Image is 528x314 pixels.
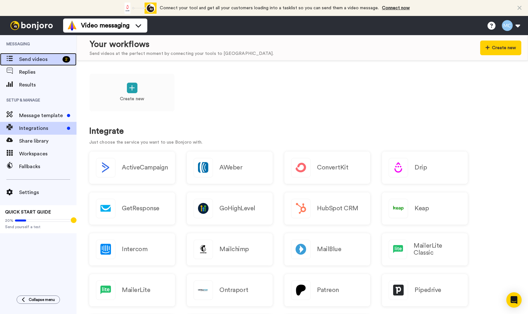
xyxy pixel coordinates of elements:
img: logo_activecampaign.svg [96,158,115,177]
h2: AWeber [219,164,242,171]
img: logo_drip.svg [389,158,408,177]
button: ActiveCampaign [89,152,175,184]
img: bj-logo-header-white.svg [8,21,55,30]
h2: MailBlue [317,246,341,253]
img: logo_mailchimp.svg [194,240,213,259]
img: logo_mailerlite.svg [96,281,115,300]
a: Keap [382,192,468,225]
span: QUICK START GUIDE [5,210,51,214]
a: Create new [89,73,175,112]
h2: GetResponse [122,205,159,212]
div: Open Intercom Messenger [506,292,522,308]
h2: HubSpot CRM [317,205,358,212]
div: Send videos at the perfect moment by connecting your tools to [GEOGRAPHIC_DATA]. [90,50,274,57]
img: logo_hubspot.svg [291,199,310,218]
img: logo_pipedrive.png [389,281,408,300]
h2: ActiveCampaign [122,164,168,171]
a: GetResponse [89,192,175,225]
span: Integrations [19,124,64,132]
a: ConvertKit [284,152,370,184]
span: Video messaging [81,21,129,30]
div: animation [121,3,157,14]
span: Message template [19,112,64,119]
a: Drip [382,152,468,184]
h2: Intercom [122,246,147,253]
span: Share library [19,137,77,145]
h2: Pipedrive [414,287,441,294]
a: MailerLite Classic [382,233,468,265]
h2: Patreon [317,287,339,294]
img: vm-color.svg [67,20,77,31]
img: logo_keap.svg [389,199,408,218]
h2: Mailchimp [219,246,249,253]
span: Send videos [19,56,60,63]
button: Create new [480,41,521,55]
h1: Integrate [89,127,515,136]
a: HubSpot CRM [284,192,370,225]
h2: Drip [414,164,427,171]
a: MailBlue [284,233,370,265]
img: logo_patreon.svg [291,281,310,300]
img: logo_getresponse.svg [96,199,115,218]
img: logo_ontraport.svg [194,281,213,300]
a: Mailchimp [187,233,273,265]
h2: Ontraport [219,287,248,294]
a: Pipedrive [382,274,468,306]
h2: ConvertKit [317,164,348,171]
h2: Keap [414,205,429,212]
a: Intercom [89,233,175,265]
span: 20% [5,218,13,223]
img: logo_aweber.svg [194,158,213,177]
p: Create new [120,96,144,102]
span: Settings [19,189,77,196]
a: Patreon [284,274,370,306]
img: logo_mailblue.png [291,240,310,259]
span: Collapse menu [29,297,55,302]
span: Results [19,81,77,89]
h2: MailerLite Classic [414,242,461,256]
h2: GoHighLevel [219,205,255,212]
div: Your workflows [90,39,274,50]
a: MailerLite [89,274,175,306]
img: logo_convertkit.svg [291,158,310,177]
h2: MailerLite [122,287,150,294]
a: GoHighLevel [187,192,273,225]
img: logo_mailerlite.svg [389,240,407,259]
span: Replies [19,68,77,76]
span: Workspaces [19,150,77,158]
span: Connect your tool and get all your customers loading into a tasklist so you can send them a video... [160,6,379,10]
img: logo_gohighlevel.png [194,199,213,218]
p: Just choose the service you want to use Bonjoro with. [89,139,515,146]
a: Ontraport [187,274,273,306]
span: Send yourself a test [5,224,71,229]
button: Collapse menu [17,295,60,304]
img: logo_intercom.svg [96,240,115,259]
a: AWeber [187,152,273,184]
a: Connect now [382,6,410,10]
div: 2 [62,56,70,63]
span: Fallbacks [19,163,77,170]
div: Tooltip anchor [71,217,77,223]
